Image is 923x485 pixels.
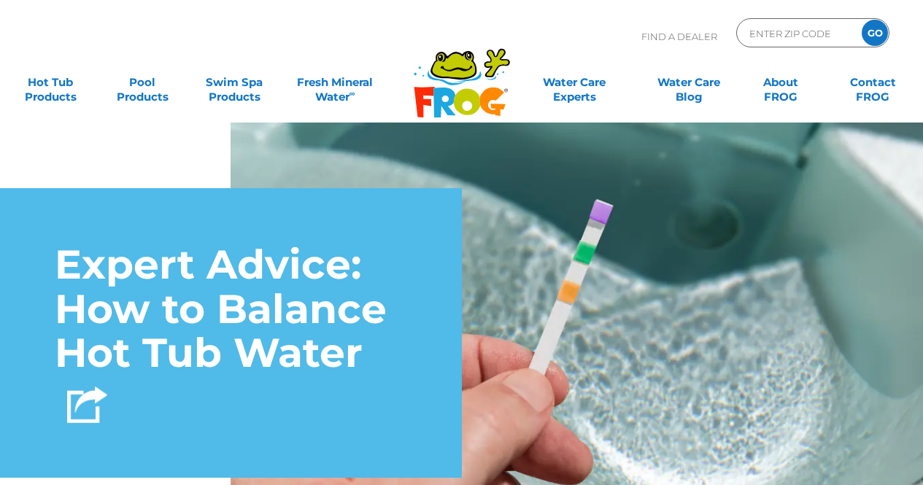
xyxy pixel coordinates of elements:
[862,20,888,46] input: GO
[641,18,717,55] p: Find A Dealer
[55,243,407,376] h1: Expert Advice: How to Balance Hot Tub Water
[837,68,908,97] a: ContactFROG
[517,68,633,97] a: Water CareExperts
[15,68,86,97] a: Hot TubProducts
[653,68,725,97] a: Water CareBlog
[406,29,518,118] img: Frog Products Logo
[67,387,107,423] img: Share
[198,68,270,97] a: Swim SpaProducts
[107,68,178,97] a: PoolProducts
[290,68,380,97] a: Fresh MineralWater∞
[349,88,355,98] sup: ∞
[745,68,816,97] a: AboutFROG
